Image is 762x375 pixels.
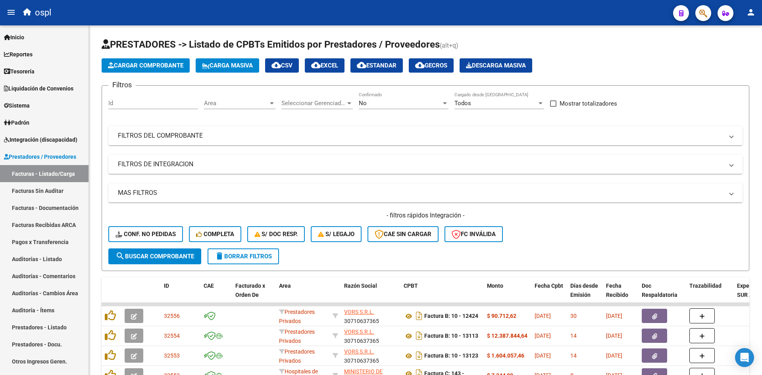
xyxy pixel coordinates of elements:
[4,84,73,93] span: Liquidación de Convenios
[115,231,176,238] span: Conf. no pedidas
[606,313,622,319] span: [DATE]
[400,277,484,312] datatable-header-cell: CPBT
[115,253,194,260] span: Buscar Comprobante
[6,8,16,17] mat-icon: menu
[404,283,418,289] span: CPBT
[281,100,346,107] span: Seleccionar Gerenciador
[265,58,299,73] button: CSV
[560,99,617,108] span: Mostrar totalizadores
[746,8,756,17] mat-icon: person
[409,58,454,73] button: Gecros
[344,329,374,335] span: VORS S.R.L.
[344,327,397,344] div: 30710637365
[487,283,503,289] span: Monto
[415,60,425,70] mat-icon: cloud_download
[735,348,754,367] div: Open Intercom Messenger
[202,62,253,69] span: Carga Masiva
[35,4,51,21] span: ospl
[311,60,321,70] mat-icon: cloud_download
[452,231,496,238] span: FC Inválida
[466,62,526,69] span: Descarga Masiva
[344,347,397,364] div: 30710637365
[215,251,224,261] mat-icon: delete
[535,352,551,359] span: [DATE]
[689,283,722,289] span: Trazabilidad
[235,283,265,298] span: Facturado x Orden De
[108,155,743,174] mat-expansion-panel-header: FILTROS DE INTEGRACION
[108,248,201,264] button: Buscar Comprobante
[164,283,169,289] span: ID
[204,283,214,289] span: CAE
[444,226,503,242] button: FC Inválida
[276,277,329,312] datatable-header-cell: Area
[196,231,234,238] span: Completa
[415,62,447,69] span: Gecros
[102,58,190,73] button: Cargar Comprobante
[311,226,362,242] button: S/ legajo
[108,126,743,145] mat-expansion-panel-header: FILTROS DEL COMPROBANTE
[4,50,33,59] span: Reportes
[4,67,35,76] span: Tesorería
[375,231,431,238] span: CAE SIN CARGAR
[357,62,396,69] span: Estandar
[570,352,577,359] span: 14
[215,253,272,260] span: Borrar Filtros
[305,58,344,73] button: EXCEL
[118,160,724,169] mat-panel-title: FILTROS DE INTEGRACION
[484,277,531,312] datatable-header-cell: Monto
[164,313,180,319] span: 32556
[414,349,424,362] i: Descargar documento
[487,352,524,359] strong: $ 1.604.057,46
[460,58,532,73] button: Descarga Masiva
[108,211,743,220] h4: - filtros rápidos Integración -
[357,60,366,70] mat-icon: cloud_download
[4,101,30,110] span: Sistema
[4,135,77,144] span: Integración (discapacidad)
[344,283,377,289] span: Razón Social
[454,100,471,107] span: Todos
[570,333,577,339] span: 14
[531,277,567,312] datatable-header-cell: Fecha Cpbt
[247,226,305,242] button: S/ Doc Resp.
[318,231,354,238] span: S/ legajo
[424,313,478,319] strong: Factura B: 10 - 12424
[311,62,338,69] span: EXCEL
[4,33,24,42] span: Inicio
[232,277,276,312] datatable-header-cell: Facturado x Orden De
[603,277,639,312] datatable-header-cell: Fecha Recibido
[570,283,598,298] span: Días desde Emisión
[271,60,281,70] mat-icon: cloud_download
[115,251,125,261] mat-icon: search
[642,283,677,298] span: Doc Respaldatoria
[606,352,622,359] span: [DATE]
[341,277,400,312] datatable-header-cell: Razón Social
[535,333,551,339] span: [DATE]
[189,226,241,242] button: Completa
[108,79,136,90] h3: Filtros
[414,329,424,342] i: Descargar documento
[118,188,724,197] mat-panel-title: MAS FILTROS
[108,226,183,242] button: Conf. no pedidas
[279,283,291,289] span: Area
[350,58,403,73] button: Estandar
[424,353,478,359] strong: Factura B: 10 - 13123
[460,58,532,73] app-download-masive: Descarga masiva de comprobantes (adjuntos)
[108,62,183,69] span: Cargar Comprobante
[204,100,268,107] span: Area
[164,333,180,339] span: 32554
[200,277,232,312] datatable-header-cell: CAE
[108,183,743,202] mat-expansion-panel-header: MAS FILTROS
[279,329,315,344] span: Prestadores Privados
[535,283,563,289] span: Fecha Cpbt
[567,277,603,312] datatable-header-cell: Días desde Emisión
[279,309,315,324] span: Prestadores Privados
[606,283,628,298] span: Fecha Recibido
[279,348,315,364] span: Prestadores Privados
[440,42,458,49] span: (alt+q)
[4,152,76,161] span: Prestadores / Proveedores
[4,118,29,127] span: Padrón
[606,333,622,339] span: [DATE]
[686,277,734,312] datatable-header-cell: Trazabilidad
[487,313,516,319] strong: $ 90.712,62
[164,352,180,359] span: 32553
